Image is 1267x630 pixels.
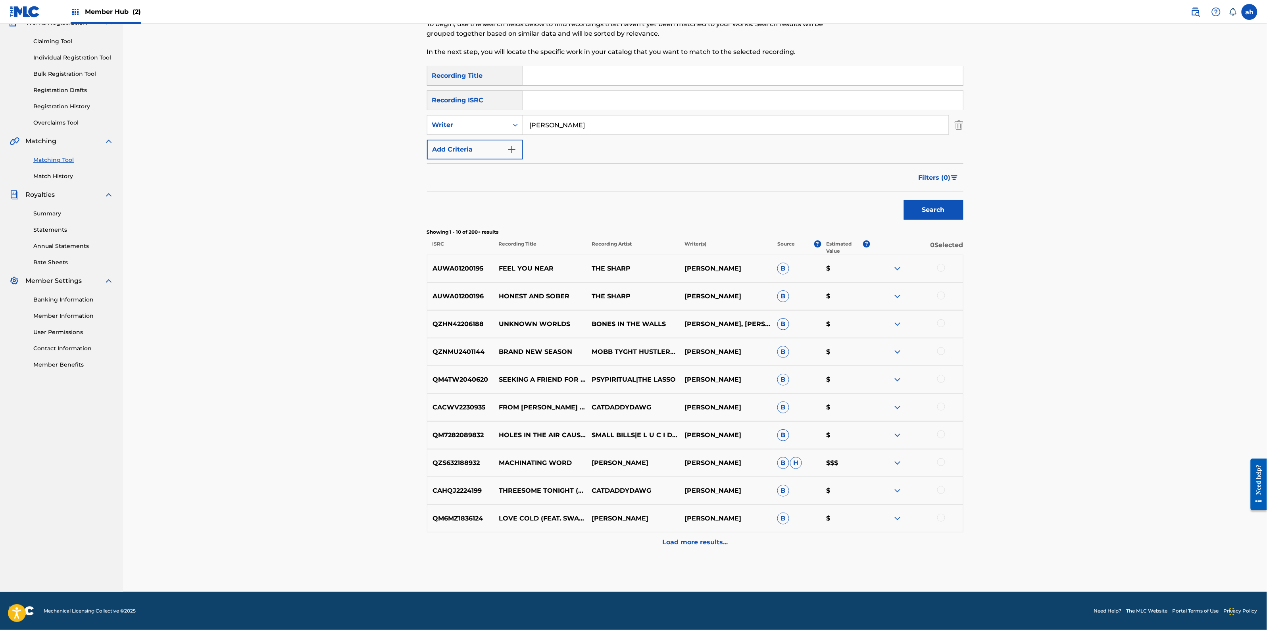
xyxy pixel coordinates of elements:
[25,276,82,286] span: Member Settings
[33,102,113,111] a: Registration History
[777,485,789,497] span: B
[33,328,113,336] a: User Permissions
[870,240,963,255] p: 0 Selected
[427,140,523,159] button: Add Criteria
[427,514,494,523] p: QM6MZ1836124
[10,136,19,146] img: Matching
[679,486,772,496] p: [PERSON_NAME]
[777,457,789,469] span: B
[25,190,55,200] span: Royalties
[10,276,19,286] img: Member Settings
[494,458,586,468] p: MACHINATING WORD
[893,264,902,273] img: expand
[863,240,870,248] span: ?
[679,292,772,301] p: [PERSON_NAME]
[33,156,113,164] a: Matching Tool
[955,115,963,135] img: Delete Criterion
[821,292,870,301] p: $
[33,296,113,304] a: Banking Information
[1229,8,1237,16] div: Notifications
[821,486,870,496] p: $
[1191,7,1200,17] img: search
[679,319,772,329] p: [PERSON_NAME], [PERSON_NAME]
[33,344,113,353] a: Contact Information
[507,145,517,154] img: 9d2ae6d4665cec9f34b9.svg
[951,175,958,180] img: filter
[586,264,679,273] p: THE SHARP
[821,403,870,412] p: $
[586,375,679,384] p: PSYPIRITUAL|THE LASSO
[586,403,679,412] p: CATDADDYDAWG
[25,136,56,146] span: Matching
[586,514,679,523] p: [PERSON_NAME]
[893,514,902,523] img: expand
[893,347,902,357] img: expand
[777,346,789,358] span: B
[679,375,772,384] p: [PERSON_NAME]
[893,430,902,440] img: expand
[777,401,789,413] span: B
[893,458,902,468] img: expand
[1094,607,1122,615] a: Need Help?
[777,240,795,255] p: Source
[1230,600,1234,624] div: Drag
[1188,4,1204,20] a: Public Search
[586,319,679,329] p: BONES IN THE WALLS
[904,200,963,220] button: Search
[33,242,113,250] a: Annual Statements
[33,70,113,78] a: Bulk Registration Tool
[586,486,679,496] p: CATDADDYDAWG
[427,229,963,236] p: Showing 1 - 10 of 200+ results
[494,514,586,523] p: LOVE COLD (FEAT. SWANSUIT)
[494,375,586,384] p: SEEKING A FRIEND FOR THE END
[10,6,40,17] img: MLC Logo
[427,264,494,273] p: AUWA01200195
[33,119,113,127] a: Overclaims Tool
[33,312,113,320] a: Member Information
[586,240,679,255] p: Recording Artist
[821,514,870,523] p: $
[893,375,902,384] img: expand
[893,403,902,412] img: expand
[427,403,494,412] p: CACWV2230935
[427,430,494,440] p: QM7282089832
[494,347,586,357] p: BRAND NEW SEASON
[33,86,113,94] a: Registration Drafts
[10,190,19,200] img: Royalties
[427,458,494,468] p: QZS632188932
[777,263,789,275] span: B
[586,292,679,301] p: THE SHARP
[494,292,586,301] p: HONEST AND SOBER
[432,120,504,130] div: Writer
[494,264,586,273] p: FEEL YOU NEAR
[679,347,772,357] p: [PERSON_NAME]
[33,361,113,369] a: Member Benefits
[1127,607,1168,615] a: The MLC Website
[85,7,141,16] span: Member Hub
[427,19,840,38] p: To begin, use the search fields below to find recordings that haven't yet been matched to your wo...
[914,168,963,188] button: Filters (0)
[10,606,34,616] img: logo
[777,513,789,524] span: B
[662,538,728,547] p: Load more results...
[1224,607,1257,615] a: Privacy Policy
[821,430,870,440] p: $
[1227,592,1267,630] iframe: Chat Widget
[821,458,870,468] p: $$$
[586,430,679,440] p: SMALL BILLS|E L U C I D|THE LASSO
[777,290,789,302] span: B
[427,319,494,329] p: QZHN42206188
[1211,7,1221,17] img: help
[777,429,789,441] span: B
[679,240,772,255] p: Writer(s)
[919,173,951,182] span: Filters ( 0 )
[1245,453,1267,517] iframe: Resource Center
[33,209,113,218] a: Summary
[821,319,870,329] p: $
[893,319,902,329] img: expand
[679,430,772,440] p: [PERSON_NAME]
[493,240,586,255] p: Recording Title
[33,172,113,181] a: Match History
